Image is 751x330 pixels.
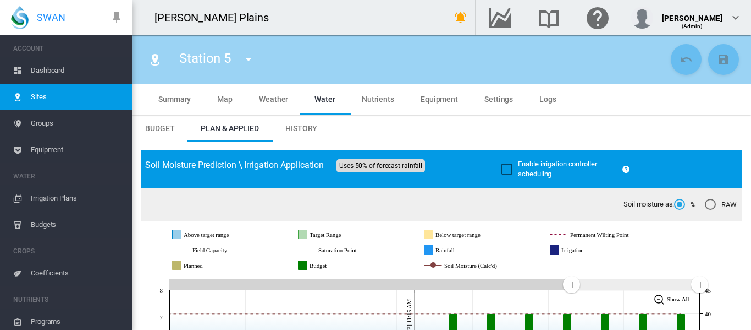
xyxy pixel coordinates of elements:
[173,245,265,255] g: Field Capacity
[173,261,238,271] g: Planned
[584,11,611,24] md-icon: Click here for help
[535,11,562,24] md-icon: Search the knowledge base
[201,124,259,133] span: Plan & Applied
[682,23,703,29] span: (Admin)
[729,11,742,24] md-icon: icon-chevron-down
[154,10,279,25] div: [PERSON_NAME] Plains
[145,124,174,133] span: Budget
[158,95,191,104] span: Summary
[314,95,335,104] span: Water
[705,311,711,317] tspan: 40
[424,261,538,271] g: Soil Moisture (Calc'd)
[623,199,674,209] span: Soil moisture as:
[362,95,394,104] span: Nutrients
[11,6,29,29] img: SWAN-Landscape-Logo-Colour-drop.png
[671,44,702,75] button: Cancel Changes
[705,287,711,294] tspan: 45
[110,11,123,24] md-icon: icon-pin
[487,11,513,24] md-icon: Go to the Data Hub
[454,11,467,24] md-icon: icon-bell-ring
[421,95,458,104] span: Equipment
[299,261,362,271] g: Budget
[667,296,689,302] tspan: Show All
[562,275,581,294] g: Zoom chart using cursor arrows
[336,159,425,172] span: Uses 50% of forecast rainfall
[501,159,617,179] md-checkbox: Enable irrigation controller scheduling
[31,260,123,286] span: Coefficients
[299,230,380,240] g: Target Range
[662,8,722,19] div: [PERSON_NAME]
[424,245,488,255] g: Rainfall
[242,53,255,66] md-icon: icon-menu-down
[160,287,163,294] tspan: 8
[424,230,523,240] g: Below target range
[631,7,653,29] img: profile.jpg
[680,53,693,66] md-icon: icon-undo
[31,137,123,163] span: Equipment
[518,160,597,178] span: Enable irrigation controller scheduling
[217,95,233,104] span: Map
[13,242,123,260] span: CROPS
[299,245,397,255] g: Saturation Point
[13,167,123,185] span: WATER
[31,84,123,110] span: Sites
[31,212,123,238] span: Budgets
[674,199,696,210] md-radio-button: %
[717,53,730,66] md-icon: icon-content-save
[484,95,513,104] span: Settings
[31,185,123,212] span: Irrigation Plans
[285,124,317,133] span: History
[13,40,123,57] span: ACCOUNT
[705,199,737,210] md-radio-button: RAW
[179,51,231,66] span: Station 5
[259,95,288,104] span: Weather
[13,291,123,309] span: NUTRIENTS
[145,160,324,170] span: Soil Moisture Prediction \ Irrigation Application
[148,53,162,66] md-icon: icon-map-marker-radius
[173,230,273,240] g: Above target range
[238,48,259,71] button: icon-menu-down
[450,7,472,29] button: icon-bell-ring
[571,279,699,290] rect: Zoom chart using cursor arrows
[539,95,556,104] span: Logs
[550,245,620,255] g: Irrigation
[31,57,123,84] span: Dashboard
[550,230,673,240] g: Permanent Wilting Point
[708,44,739,75] button: Save Changes
[690,275,709,294] g: Zoom chart using cursor arrows
[160,314,163,321] tspan: 7
[144,48,166,71] button: Click to go to list of Sites
[31,110,123,137] span: Groups
[37,10,65,24] span: SWAN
